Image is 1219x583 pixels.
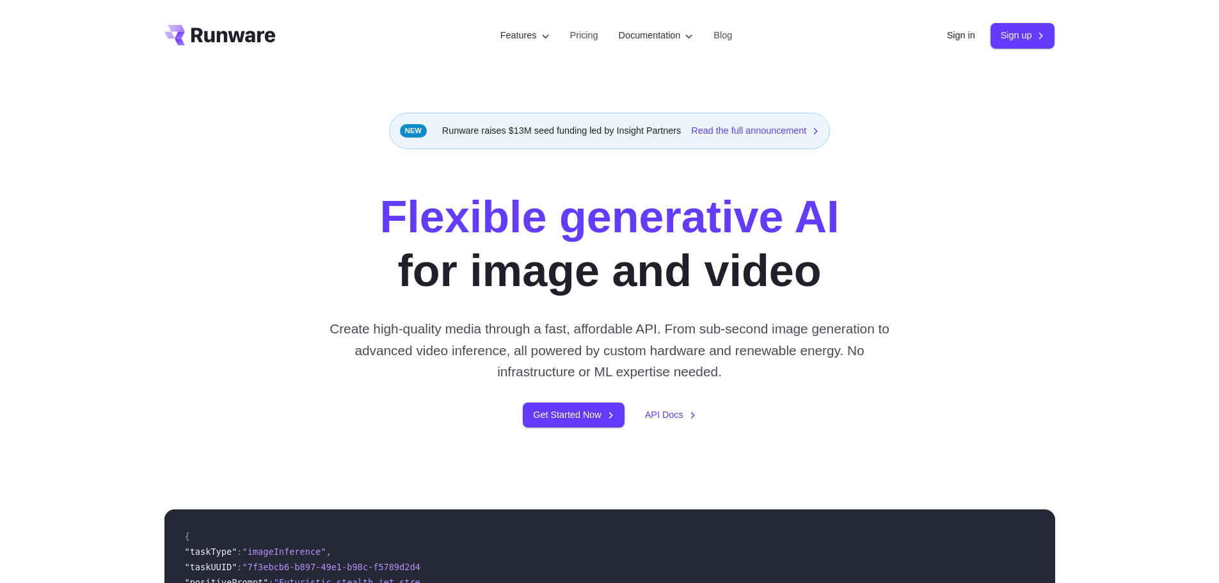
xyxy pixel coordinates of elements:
span: , [326,547,331,557]
span: "taskType" [185,547,237,557]
a: API Docs [645,408,696,422]
label: Features [500,28,550,43]
label: Documentation [619,28,694,43]
a: Blog [713,28,732,43]
div: Runware raises $13M seed funding led by Insight Partners [389,113,831,149]
p: Create high-quality media through a fast, affordable API. From sub-second image generation to adv... [324,318,895,382]
strong: Flexible generative AI [379,192,839,242]
span: { [185,531,190,541]
a: Sign up [991,23,1055,48]
a: Go to / [164,25,276,45]
span: : [237,547,242,557]
h1: for image and video [379,190,839,298]
a: Read the full announcement [691,124,819,138]
span: "7f3ebcb6-b897-49e1-b98c-f5789d2d40d7" [243,562,442,572]
span: "taskUUID" [185,562,237,572]
span: : [237,562,242,572]
a: Pricing [570,28,598,43]
a: Get Started Now [523,403,624,427]
a: Sign in [947,28,975,43]
span: "imageInference" [243,547,326,557]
